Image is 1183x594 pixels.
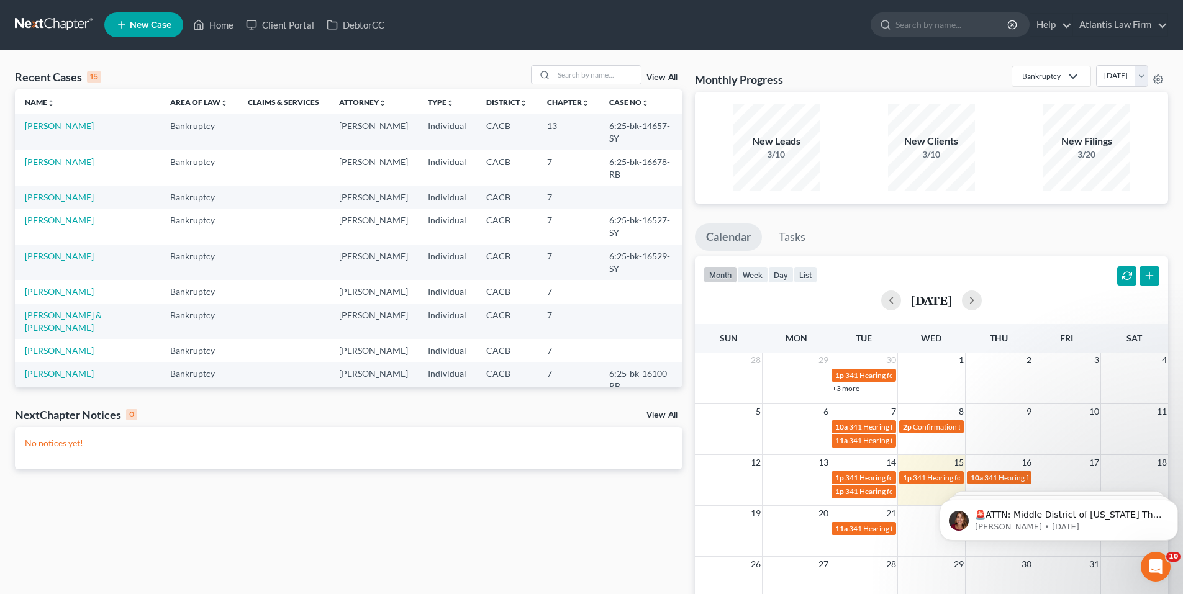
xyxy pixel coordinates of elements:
i: unfold_more [582,99,589,107]
i: unfold_more [47,99,55,107]
td: Individual [418,304,476,339]
td: [PERSON_NAME] [329,280,418,303]
td: CACB [476,114,537,150]
button: list [794,266,817,283]
a: Typeunfold_more [428,97,454,107]
span: 13 [817,455,830,470]
span: 28 [750,353,762,367]
td: Individual [418,209,476,245]
a: [PERSON_NAME] & [PERSON_NAME] [25,310,102,333]
td: 6:25-bk-16527-SY [599,209,682,245]
span: 341 Hearing for [PERSON_NAME] & [PERSON_NAME] [849,436,1026,445]
td: CACB [476,209,537,245]
span: 10a [971,473,983,482]
td: [PERSON_NAME] [329,304,418,339]
td: CACB [476,280,537,303]
h3: Monthly Progress [695,72,783,87]
span: 18 [1156,455,1168,470]
input: Search by name... [895,13,1009,36]
a: View All [646,411,678,420]
span: Fri [1060,333,1073,343]
input: Search by name... [554,66,641,84]
span: Thu [990,333,1008,343]
p: Message from Katie, sent 4w ago [40,48,228,59]
span: 19 [750,506,762,521]
a: Attorneyunfold_more [339,97,386,107]
span: 🚨ATTN: Middle District of [US_STATE] The court has added a new Credit Counseling Field that we ne... [40,36,227,132]
td: 7 [537,186,599,209]
span: Sun [720,333,738,343]
td: Individual [418,114,476,150]
span: 29 [817,353,830,367]
td: [PERSON_NAME] [329,245,418,280]
td: CACB [476,304,537,339]
a: [PERSON_NAME] [25,192,94,202]
a: Calendar [695,223,762,251]
td: CACB [476,245,537,280]
td: Individual [418,245,476,280]
div: 15 [87,71,101,83]
td: CACB [476,186,537,209]
td: Bankruptcy [160,186,238,209]
td: Bankruptcy [160,150,238,186]
span: 30 [1020,557,1033,572]
iframe: Intercom notifications message [935,474,1183,560]
button: day [768,266,794,283]
a: [PERSON_NAME] [25,120,94,131]
a: [PERSON_NAME] [25,345,94,356]
a: DebtorCC [320,14,391,36]
a: [PERSON_NAME] [25,286,94,297]
span: 341 Hearing for [PERSON_NAME] [849,422,960,431]
span: 10 [1166,552,1181,562]
a: Area of Lawunfold_more [170,97,228,107]
td: [PERSON_NAME] [329,209,418,245]
span: 27 [817,557,830,572]
a: Chapterunfold_more [547,97,589,107]
span: 31 [1088,557,1100,572]
span: 4 [1161,353,1168,367]
span: 14 [885,455,897,470]
span: 6 [822,404,830,419]
div: NextChapter Notices [15,407,137,422]
td: Bankruptcy [160,362,238,398]
td: CACB [476,362,537,398]
td: Bankruptcy [160,209,238,245]
a: Nameunfold_more [25,97,55,107]
span: Sat [1126,333,1142,343]
span: Wed [921,333,941,343]
div: New Filings [1043,134,1130,148]
span: Mon [786,333,807,343]
span: 26 [750,557,762,572]
span: 7 [890,404,897,419]
span: 341 Hearing for [PERSON_NAME] [849,524,960,533]
button: week [737,266,768,283]
td: Bankruptcy [160,245,238,280]
a: Atlantis Law Firm [1073,14,1167,36]
span: Confirmation Date for [PERSON_NAME] [913,422,1045,431]
td: 7 [537,304,599,339]
span: 1p [835,487,844,496]
div: Bankruptcy [1022,71,1061,81]
div: Recent Cases [15,70,101,84]
a: [PERSON_NAME] [25,251,94,261]
h2: [DATE] [911,294,952,307]
td: Individual [418,186,476,209]
span: 341 Hearing for [PERSON_NAME][GEOGRAPHIC_DATA] [913,473,1099,482]
button: month [704,266,737,283]
span: 2 [1025,353,1033,367]
td: CACB [476,150,537,186]
td: Individual [418,339,476,362]
td: [PERSON_NAME] [329,114,418,150]
td: 6:25-bk-16678-RB [599,150,682,186]
a: [PERSON_NAME] [25,215,94,225]
span: 16 [1020,455,1033,470]
td: 7 [537,339,599,362]
a: Home [187,14,240,36]
i: unfold_more [446,99,454,107]
td: Bankruptcy [160,339,238,362]
td: 7 [537,245,599,280]
td: 13 [537,114,599,150]
span: 20 [817,506,830,521]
